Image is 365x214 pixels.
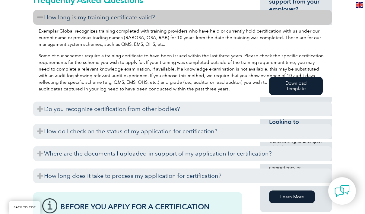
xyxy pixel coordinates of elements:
[33,146,332,161] h3: Where are the documents I uploaded in support of my application for certification?
[269,191,315,203] a: Learn More
[9,201,40,214] a: BACK TO TOP
[33,124,332,139] h3: How do I check on the status of my application for certification?
[269,77,323,95] a: Download Template
[39,53,326,93] p: Some of our schemes require a training certificate to have been issued within the last three year...
[60,203,233,211] h3: Before You Apply For a Certification
[33,169,332,184] h3: How long does it take to process my application for certification?
[335,184,350,199] img: contact-chat.png
[39,28,326,48] p: Exemplar Global recognizes training completed with training providers who have held or currently ...
[33,10,332,25] h3: How long is my training certificate valid?
[33,102,332,117] h3: Do you recognize certification from other bodies?
[356,2,363,8] img: en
